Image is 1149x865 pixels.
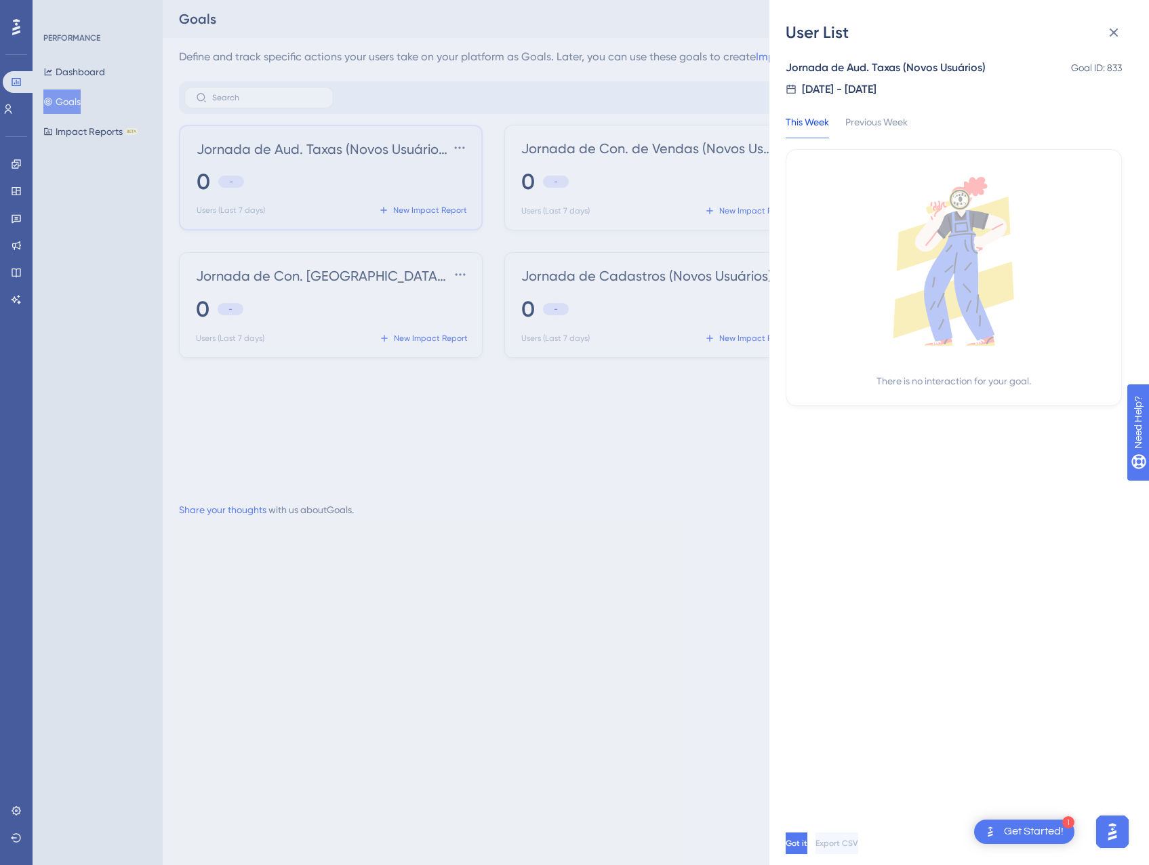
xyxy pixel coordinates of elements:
[786,60,986,76] div: Jornada de Aud. Taxas (Novos Usuários)
[1004,824,1064,839] div: Get Started!
[1092,811,1133,852] iframe: UserGuiding AI Assistant Launcher
[1071,60,1122,76] span: Goal ID: 833
[786,838,807,849] span: Got it
[815,838,858,849] span: Export CSV
[845,114,908,138] div: Previous Week
[786,114,829,138] div: This Week
[982,824,999,840] img: launcher-image-alternative-text
[802,81,876,98] div: [DATE] - [DATE]
[974,820,1074,844] div: Open Get Started! checklist, remaining modules: 1
[815,832,858,854] button: Export CSV
[786,22,1133,43] div: User List
[1062,816,1074,828] div: 1
[876,373,1031,389] div: There is no interaction for your goal.
[786,832,807,854] button: Got it
[32,3,85,20] span: Need Help?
